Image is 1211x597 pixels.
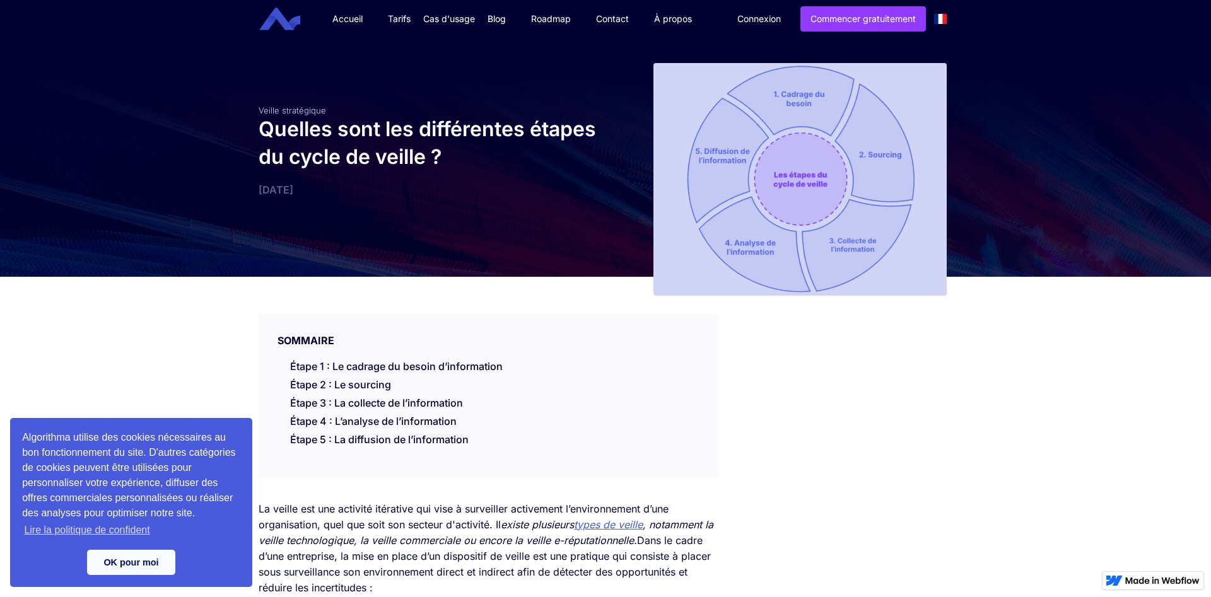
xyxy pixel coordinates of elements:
[290,378,391,391] a: Étape 2 : Le sourcing
[87,550,175,575] a: dismiss cookie message
[22,430,240,540] span: Algorithma utilise des cookies nécessaires au bon fonctionnement du site. D'autres catégories de ...
[501,518,574,531] em: existe plusieurs
[800,6,926,32] a: Commencer gratuitement
[269,8,310,31] a: home
[728,7,790,31] a: Connexion
[10,418,252,587] div: cookieconsent
[290,397,463,409] a: Étape 3 : La collecte de l’information
[259,315,717,347] div: SOMMAIRE
[290,433,469,446] a: Étape 5 : La diffusion de l’information
[259,518,713,547] em: , notamment la veille technologique, la veille commerciale ou encore la veille e-réputationnelle.
[1125,577,1200,584] img: Made in Webflow
[290,360,503,373] a: Étape 1 : Le cadrage du besoin d’information
[259,105,599,115] div: Veille stratégique
[22,521,152,540] a: learn more about cookies
[259,183,599,196] div: [DATE]
[259,115,599,171] h1: Quelles sont les différentes étapes du cycle de veille ?
[290,415,457,427] a: Étape 4 : L’analyse de l’information
[259,501,717,596] p: La veille est une activité itérative qui vise à surveiller activement l’environnement d’une organ...
[423,13,475,25] div: Cas d'usage
[574,518,643,531] a: types de veille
